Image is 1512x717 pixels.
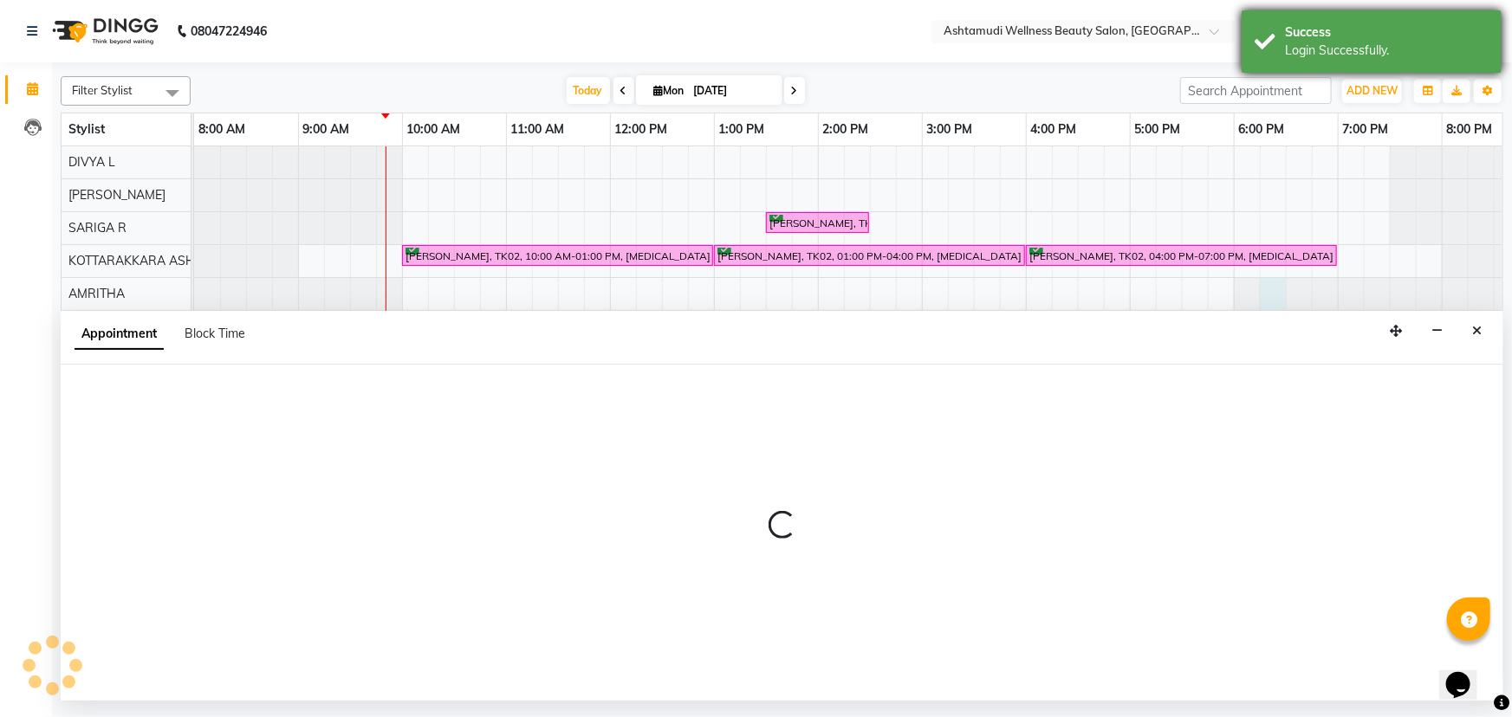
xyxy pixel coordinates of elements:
[68,286,125,301] span: AMRITHA
[1347,84,1398,97] span: ADD NEW
[689,78,775,104] input: 2025-09-01
[68,154,115,170] span: DIVYA L
[1342,79,1402,103] button: ADD NEW
[1180,77,1332,104] input: Search Appointment
[507,117,569,142] a: 11:00 AM
[191,7,267,55] b: 08047224946
[1443,117,1497,142] a: 8:00 PM
[1285,42,1489,60] div: Login Successfully.
[72,83,133,97] span: Filter Stylist
[567,77,610,104] span: Today
[1027,117,1081,142] a: 4:00 PM
[768,215,867,231] div: [PERSON_NAME], TK01, 01:30 PM-02:30 PM, D-Tan Cleanup
[611,117,672,142] a: 12:00 PM
[1235,117,1289,142] a: 6:00 PM
[194,117,250,142] a: 8:00 AM
[403,117,465,142] a: 10:00 AM
[1028,248,1335,264] div: [PERSON_NAME], TK02, 04:00 PM-07:00 PM, [MEDICAL_DATA] Any Length Offer
[716,248,1023,264] div: [PERSON_NAME], TK02, 01:00 PM-04:00 PM, [MEDICAL_DATA] Any Length Offer
[1285,23,1489,42] div: Success
[299,117,354,142] a: 9:00 AM
[819,117,873,142] a: 2:00 PM
[1339,117,1393,142] a: 7:00 PM
[68,220,127,236] span: SARIGA R
[1131,117,1185,142] a: 5:00 PM
[650,84,689,97] span: Mon
[715,117,769,142] a: 1:00 PM
[1439,648,1495,700] iframe: chat widget
[75,319,164,350] span: Appointment
[68,121,105,137] span: Stylist
[923,117,977,142] a: 3:00 PM
[185,326,245,341] span: Block Time
[1464,318,1489,345] button: Close
[404,248,711,264] div: [PERSON_NAME], TK02, 10:00 AM-01:00 PM, [MEDICAL_DATA] Any Length Offer
[44,7,163,55] img: logo
[68,253,241,268] span: KOTTARAKKARA ASHTAMUDI
[68,187,165,203] span: [PERSON_NAME]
